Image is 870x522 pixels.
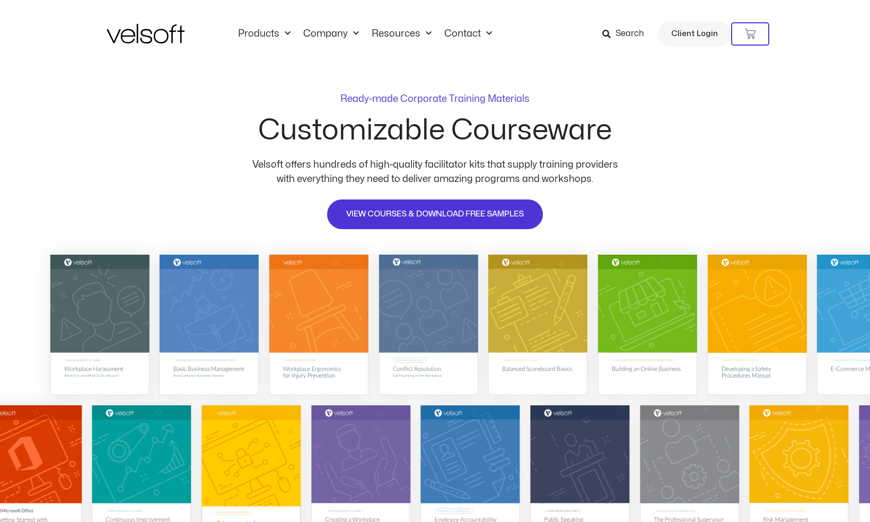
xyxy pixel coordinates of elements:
a: Search [602,25,652,43]
span: Search [616,27,644,41]
img: Velsoft Training Materials [107,24,184,43]
nav: Menu [232,28,498,40]
a: ProductsMenu Toggle [232,28,297,40]
a: Client Login [658,21,731,47]
p: Velsoft offers hundreds of high-quality facilitator kits that supply training providers with ever... [244,158,626,186]
span: Client Login [671,27,718,41]
a: ResourcesMenu Toggle [365,28,438,40]
a: ContactMenu Toggle [438,28,498,40]
p: Ready-made Corporate Training Materials [340,94,530,104]
a: VIEW COURSES & DOWNLOAD FREE SAMPLES [326,198,544,230]
h2: Customizable Courseware [258,116,612,145]
span: VIEW COURSES & DOWNLOAD FREE SAMPLES [346,208,524,221]
a: CompanyMenu Toggle [297,28,365,40]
